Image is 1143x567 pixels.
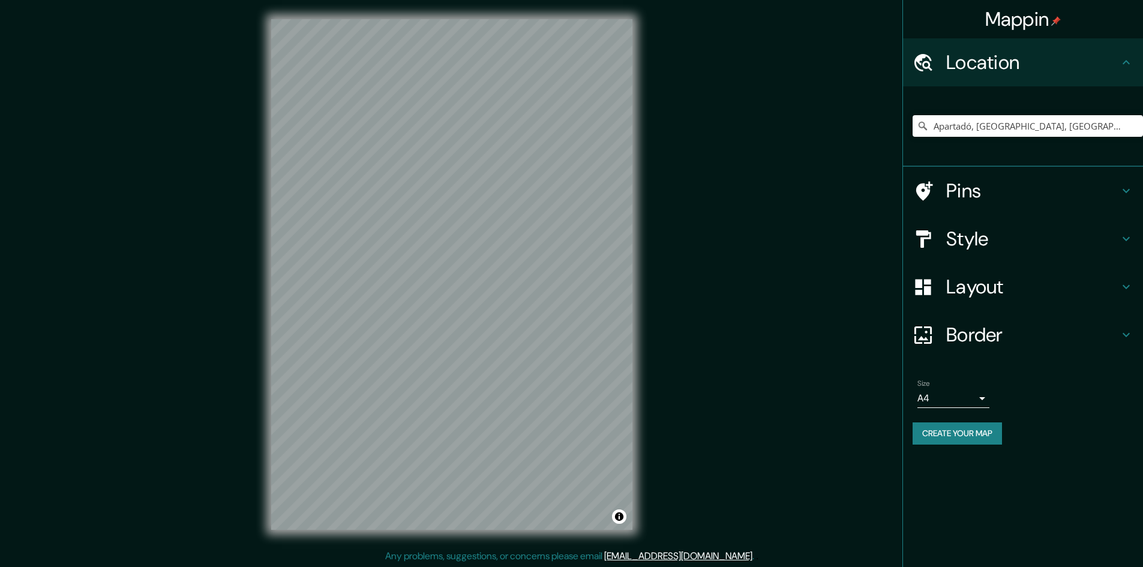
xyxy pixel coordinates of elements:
[903,311,1143,359] div: Border
[612,509,626,524] button: Toggle attribution
[903,167,1143,215] div: Pins
[946,323,1119,347] h4: Border
[917,389,989,408] div: A4
[754,549,756,563] div: .
[913,422,1002,445] button: Create your map
[604,550,752,562] a: [EMAIL_ADDRESS][DOMAIN_NAME]
[913,115,1143,137] input: Pick your city or area
[271,19,632,530] canvas: Map
[985,7,1061,31] h4: Mappin
[385,549,754,563] p: Any problems, suggestions, or concerns please email .
[946,227,1119,251] h4: Style
[903,215,1143,263] div: Style
[946,50,1119,74] h4: Location
[946,275,1119,299] h4: Layout
[946,179,1119,203] h4: Pins
[917,379,930,389] label: Size
[903,263,1143,311] div: Layout
[1051,16,1061,26] img: pin-icon.png
[1036,520,1130,554] iframe: Help widget launcher
[756,549,758,563] div: .
[903,38,1143,86] div: Location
